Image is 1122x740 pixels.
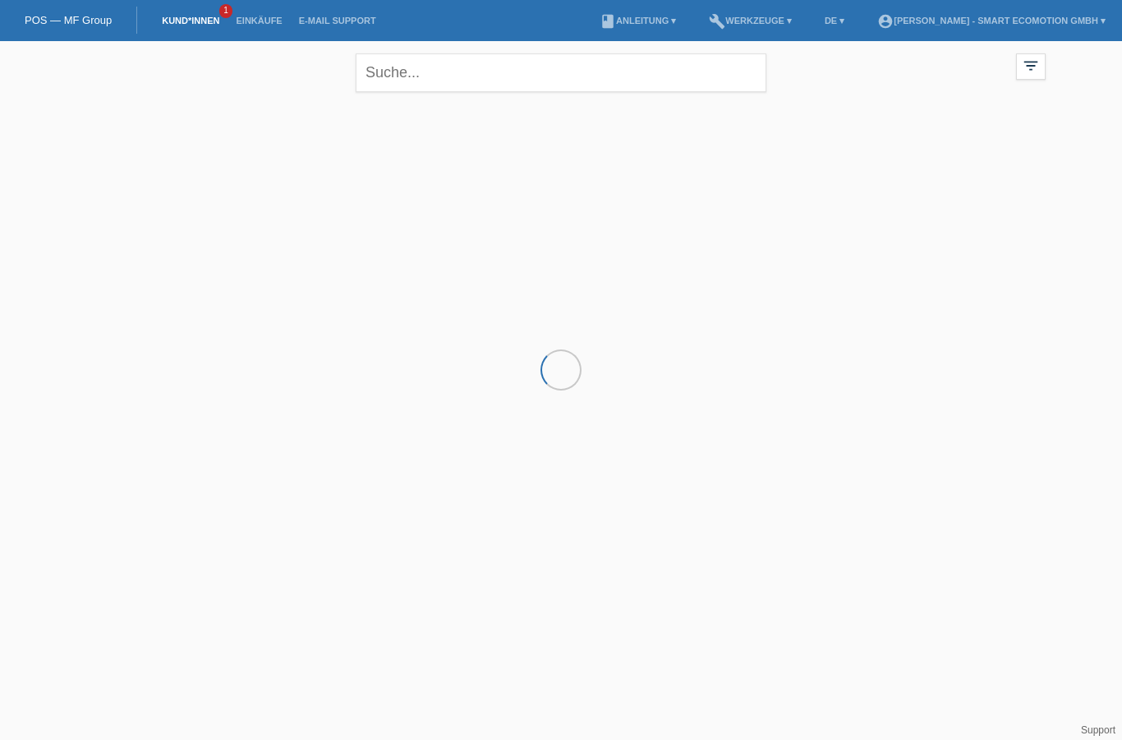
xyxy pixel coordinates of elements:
[154,16,228,25] a: Kund*innen
[600,13,616,30] i: book
[877,13,894,30] i: account_circle
[1022,57,1040,75] i: filter_list
[701,16,800,25] a: buildWerkzeuge ▾
[869,16,1114,25] a: account_circle[PERSON_NAME] - Smart Ecomotion GmbH ▾
[356,53,766,92] input: Suche...
[228,16,290,25] a: Einkäufe
[591,16,684,25] a: bookAnleitung ▾
[709,13,725,30] i: build
[291,16,384,25] a: E-Mail Support
[25,14,112,26] a: POS — MF Group
[219,4,232,18] span: 1
[1081,724,1115,736] a: Support
[816,16,853,25] a: DE ▾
